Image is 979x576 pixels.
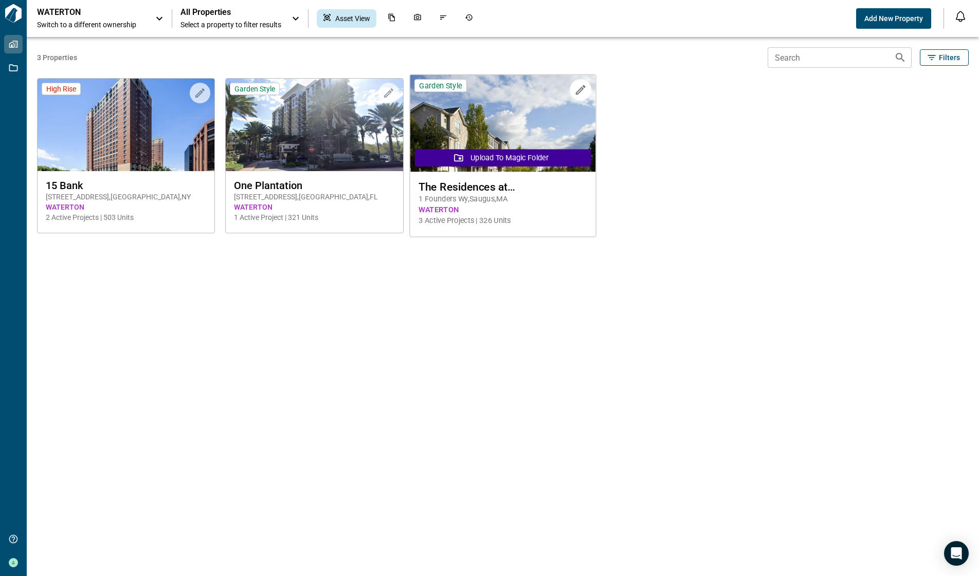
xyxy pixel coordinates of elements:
[459,9,479,28] div: Job History
[407,9,428,28] div: Photos
[856,8,931,29] button: Add New Property
[180,20,281,30] span: Select a property to filter results
[382,9,402,28] div: Documents
[37,7,130,17] p: WATERTON
[415,149,591,166] button: Upload to Magic Folder
[890,47,911,68] button: Search properties
[920,49,969,66] button: Filters
[46,84,76,94] span: High Rise
[46,192,206,202] span: [STREET_ADDRESS] , [GEOGRAPHIC_DATA] , NY
[419,194,587,205] span: 1 Founders Wy , Saugus , MA
[952,8,969,25] button: Open notification feed
[46,202,206,212] span: WATERTON
[234,179,394,192] span: One Plantation
[46,179,206,192] span: 15 Bank
[433,9,454,28] div: Issues & Info
[234,84,275,94] span: Garden Style
[37,52,764,63] span: 3 Properties
[234,212,394,222] span: 1 Active Project | 321 Units
[234,202,394,212] span: WATERTON
[864,13,923,24] span: Add New Property
[419,81,462,90] span: Garden Style
[317,9,376,28] div: Asset View
[419,215,587,226] span: 3 Active Projects | 326 Units
[410,75,596,172] img: property-asset
[939,52,960,63] span: Filters
[234,192,394,202] span: [STREET_ADDRESS] , [GEOGRAPHIC_DATA] , FL
[37,20,145,30] span: Switch to a different ownership
[46,212,206,222] span: 2 Active Projects | 503 Units
[419,180,587,193] span: The Residences at [PERSON_NAME][GEOGRAPHIC_DATA]
[38,79,214,171] img: property-asset
[226,79,403,171] img: property-asset
[419,205,587,215] span: WATERTON
[335,13,370,24] span: Asset View
[180,7,281,17] span: All Properties
[944,541,969,566] div: Open Intercom Messenger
